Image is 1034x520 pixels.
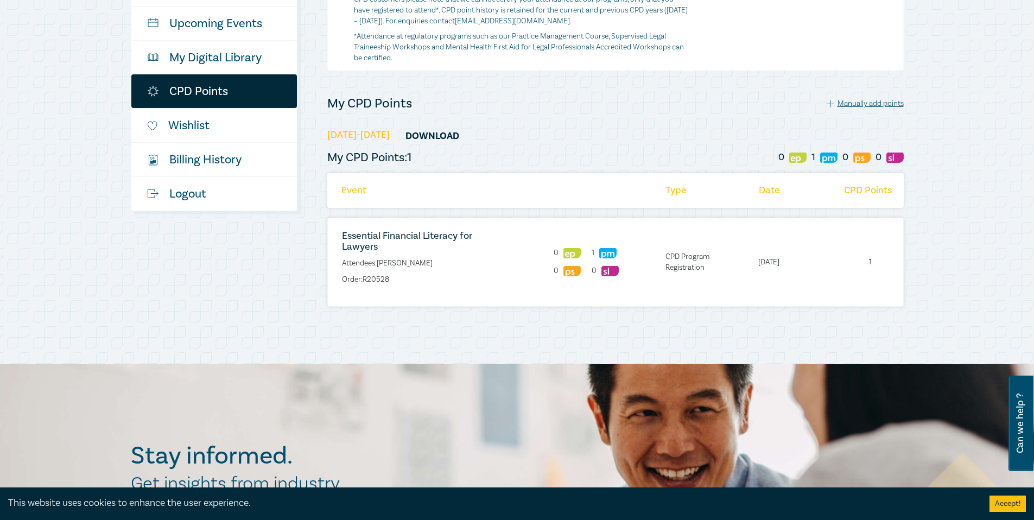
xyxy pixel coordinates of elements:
li: Event [327,173,523,208]
a: $Billing History [131,143,297,176]
li: CPD Points [839,173,904,208]
img: Practice Management & Business Skills [599,248,617,258]
span: 0 [592,266,597,276]
span: 0 [876,151,881,163]
h5: My CPD Points: 1 [327,150,411,164]
span: Can we help ? [1015,382,1025,465]
tspan: $ [150,156,152,161]
a: Logout [131,177,297,211]
img: Ethics & Professional Responsibility [789,153,807,163]
h4: My CPD Points [327,95,412,112]
img: Professional Skills [563,266,581,276]
h2: Stay informed. [131,442,387,470]
li: [DATE] [753,257,807,268]
img: Substantive Law [886,153,904,163]
p: *Attendance at regulatory programs such as our Practice Management Course, Supervised Legal Train... [354,31,688,64]
img: Practice Management & Business Skills [820,153,838,163]
a: Wishlist [131,109,297,142]
li: 1 [838,257,903,268]
div: Manually add points [827,99,904,109]
a: My Digital Library [131,41,297,74]
span: 1 [811,151,815,163]
span: 0 [554,266,559,276]
p: Attendees: [PERSON_NAME] [342,258,509,269]
p: Order: R20528 [342,274,509,285]
button: Accept cookies [989,496,1026,512]
span: 0 [554,248,559,258]
li: CPD Program Registration [660,251,722,273]
img: Substantive Law [601,266,619,276]
li: Type [660,173,722,208]
span: 0 [842,151,848,163]
a: [EMAIL_ADDRESS][DOMAIN_NAME] [455,16,570,26]
img: Ethics & Professional Responsibility [563,248,581,258]
a: Download [392,125,473,146]
img: Professional Skills [853,153,871,163]
h5: [DATE]-[DATE] [327,125,904,146]
a: CPD Points [131,74,297,108]
a: Essential Financial Literacy for Lawyers [342,230,472,253]
div: This website uses cookies to enhance the user experience. [8,496,973,510]
a: Upcoming Events [131,7,297,40]
li: Date [753,173,808,208]
span: 0 [778,151,784,163]
span: 1 [592,248,594,258]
